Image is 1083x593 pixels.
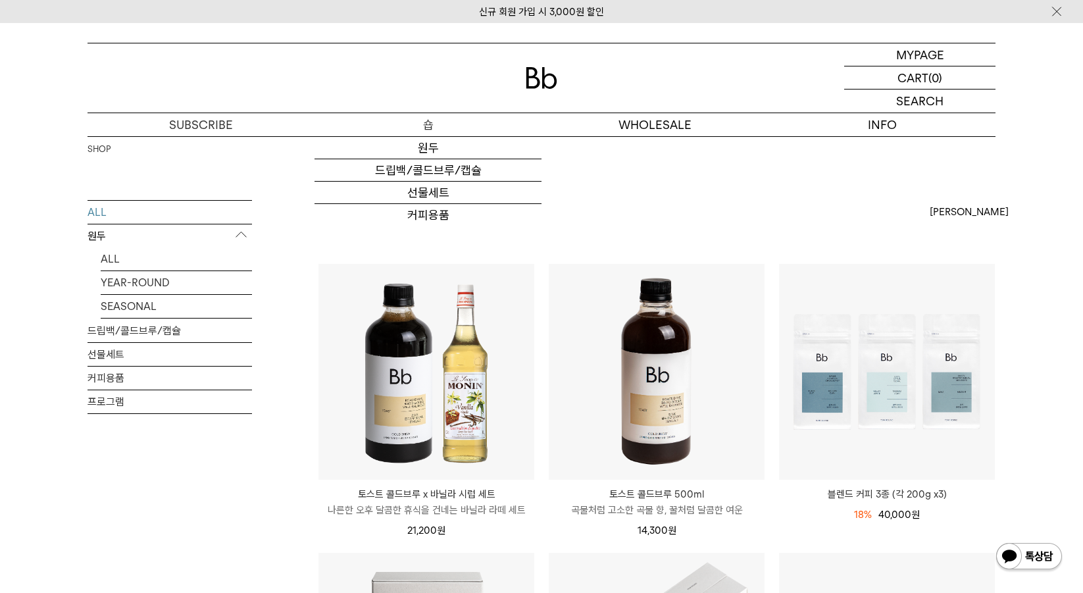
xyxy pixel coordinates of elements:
a: 토스트 콜드브루 x 바닐라 시럽 세트 나른한 오후 달콤한 휴식을 건네는 바닐라 라떼 세트 [318,486,534,518]
p: INFO [768,113,995,136]
a: 숍 [315,113,541,136]
a: 커피용품 [315,204,541,226]
a: 신규 회원 가입 시 3,000원 할인 [479,6,604,18]
p: CART [897,66,928,89]
p: 토스트 콜드브루 x 바닐라 시럽 세트 [318,486,534,502]
span: 원 [668,525,676,536]
a: SEASONAL [101,295,252,318]
a: 블렌드 커피 3종 (각 200g x3) [779,486,995,502]
span: 원 [911,509,920,521]
a: YEAR-ROUND [101,271,252,294]
a: 드립백/콜드브루/캡슐 [315,159,541,182]
a: CART (0) [844,66,995,90]
a: 선물세트 [315,182,541,204]
p: MYPAGE [896,43,944,66]
a: 선물세트 [88,343,252,366]
a: ALL [101,247,252,271]
img: 카카오톡 채널 1:1 채팅 버튼 [995,542,1063,573]
a: 커피용품 [88,367,252,390]
img: 토스트 콜드브루 x 바닐라 시럽 세트 [318,264,534,480]
p: 나른한 오후 달콤한 휴식을 건네는 바닐라 라떼 세트 [318,502,534,518]
span: [PERSON_NAME] [930,204,1009,220]
a: ALL [88,201,252,224]
div: 18% [854,507,872,523]
a: SHOP [88,143,111,156]
a: 드립백/콜드브루/캡슐 [88,319,252,342]
a: SUBSCRIBE [88,113,315,136]
p: 원두 [88,224,252,248]
a: MYPAGE [844,43,995,66]
p: 토스트 콜드브루 500ml [549,486,765,502]
img: 블렌드 커피 3종 (각 200g x3) [779,264,995,480]
span: 40,000 [878,509,920,521]
span: 21,200 [407,525,445,536]
p: SEARCH [896,90,944,113]
p: WHOLESALE [541,113,768,136]
img: 로고 [526,67,557,89]
p: (0) [928,66,942,89]
a: 토스트 콜드브루 500ml 곡물처럼 고소한 곡물 향, 꿀처럼 달콤한 여운 [549,486,765,518]
p: 곡물처럼 고소한 곡물 향, 꿀처럼 달콤한 여운 [549,502,765,518]
img: 토스트 콜드브루 500ml [549,264,765,480]
a: 원두 [315,137,541,159]
span: 원 [437,525,445,536]
a: 프로그램 [88,390,252,413]
span: 14,300 [638,525,676,536]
